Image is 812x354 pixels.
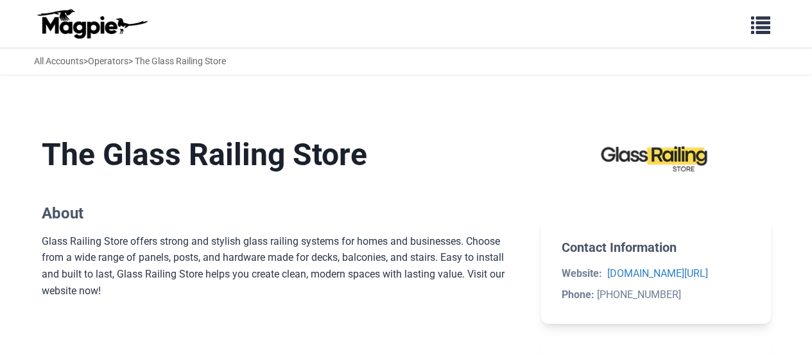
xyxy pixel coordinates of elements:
img: logo-ab69f6fb50320c5b225c76a69d11143b.png [34,8,150,39]
img: The Glass Railing Store logo [594,136,718,177]
a: Operators [88,56,128,66]
strong: Website: [562,267,602,279]
div: > > The Glass Railing Store [34,54,226,68]
h2: About [42,204,521,223]
h2: Contact Information [562,240,750,255]
div: Glass Railing Store offers strong and stylish glass railing systems for homes and businesses. Cho... [42,233,521,332]
h1: The Glass Railing Store [42,136,521,173]
a: [DOMAIN_NAME][URL] [607,267,708,279]
strong: Phone: [562,288,594,301]
a: All Accounts [34,56,83,66]
li: [PHONE_NUMBER] [562,287,750,303]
